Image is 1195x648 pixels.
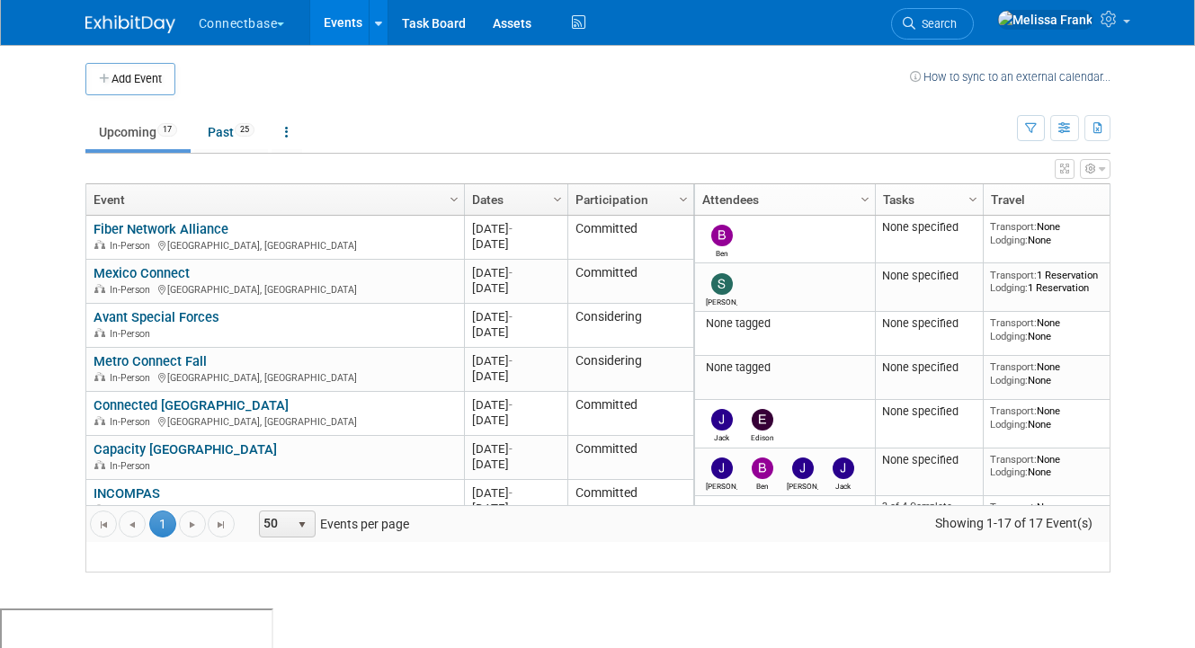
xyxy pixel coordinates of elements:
div: [GEOGRAPHIC_DATA], [GEOGRAPHIC_DATA] [94,237,456,253]
div: [DATE] [472,485,559,501]
span: Transport: [990,501,1037,513]
a: Column Settings [855,184,875,211]
span: select [295,518,309,532]
a: Column Settings [673,184,693,211]
td: Committed [567,480,693,524]
span: 50 [260,511,290,537]
div: James Grant [787,479,818,491]
div: [GEOGRAPHIC_DATA], [GEOGRAPHIC_DATA] [94,502,456,517]
div: None tagged [701,316,868,331]
a: Column Settings [548,184,567,211]
span: - [509,354,513,368]
div: None specified [882,316,976,331]
a: Metro Connect Fall [94,353,207,369]
td: Considering [567,304,693,348]
span: Transport: [990,269,1037,281]
div: None specified [882,360,976,375]
span: Lodging: [990,418,1028,431]
div: None specified [882,269,976,283]
a: INCOMPAS [94,485,160,502]
div: 2 of 4 Complete [882,501,976,513]
div: Ben Edmond [706,246,737,258]
a: How to sync to an external calendar... [910,70,1110,84]
div: Ben Edmond [746,479,778,491]
div: [GEOGRAPHIC_DATA], [GEOGRAPHIC_DATA] [94,413,456,429]
img: Stephanie Bird [711,273,733,295]
span: 1 [149,510,176,537]
span: - [509,222,513,235]
td: Committed [567,216,693,260]
div: None specified [882,404,976,419]
div: None None [990,360,1119,386]
span: Lodging: [990,466,1028,478]
img: In-Person Event [94,372,105,381]
a: Go to the first page [90,510,117,537]
a: Tasks [883,184,971,215]
a: Participation [575,184,682,215]
div: [DATE] [472,265,559,280]
img: In-Person Event [94,240,105,249]
a: Column Settings [444,184,464,211]
img: Ben Edmond [752,457,773,479]
div: 1 Reservation 1 Reservation [990,269,1119,295]
img: ExhibitDay [85,15,175,33]
td: Committed [567,260,693,304]
img: In-Person Event [94,284,105,293]
span: Lodging: [990,374,1028,386]
a: Go to the next page [179,510,206,537]
button: Add Event [85,63,175,95]
a: Column Settings [963,184,983,211]
img: John Giblin [711,457,733,479]
a: Event [94,184,452,215]
div: None None [990,316,1119,342]
div: [DATE] [472,236,559,252]
span: In-Person [110,372,156,384]
span: - [509,310,513,324]
div: [DATE] [472,413,559,428]
span: Column Settings [858,192,872,207]
span: Transport: [990,220,1037,233]
span: Go to the previous page [125,518,139,532]
span: In-Person [110,284,156,296]
span: Showing 1-17 of 17 Event(s) [918,510,1109,536]
span: - [509,398,513,412]
a: Avant Special Forces [94,309,219,325]
span: 17 [157,123,177,137]
a: Past25 [194,115,268,149]
td: Considering [567,348,693,392]
a: Fiber Network Alliance [94,221,228,237]
div: [DATE] [472,309,559,324]
div: [DATE] [472,353,559,368]
span: Lodging: [990,234,1028,246]
div: None tagged [701,360,868,375]
div: [DATE] [472,368,559,384]
a: Dates [472,184,556,215]
span: Column Settings [676,192,691,207]
img: In-Person Event [94,416,105,425]
img: James Grant [792,457,814,479]
span: Column Settings [550,192,565,207]
div: None None [990,404,1119,431]
span: In-Person [110,240,156,252]
a: Column Settings [1107,184,1127,211]
img: In-Person Event [94,460,105,469]
span: Go to the last page [214,518,228,532]
div: [DATE] [472,221,559,236]
span: Transport: [990,453,1037,466]
div: [DATE] [472,397,559,413]
td: Committed [567,436,693,480]
span: Events per page [236,510,427,537]
div: None specified [882,220,976,235]
span: Go to the next page [185,518,200,532]
span: In-Person [110,416,156,428]
span: Transport: [990,404,1037,417]
span: Lodging: [990,281,1028,294]
div: [DATE] [472,324,559,340]
div: None None [990,220,1119,246]
div: Jack Davey [827,479,859,491]
a: Travel [991,184,1115,215]
span: Go to the first page [96,518,111,532]
div: None specified [882,453,976,467]
img: Edison Smith-Stubbs [752,409,773,431]
div: [GEOGRAPHIC_DATA], [GEOGRAPHIC_DATA] [94,281,456,297]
